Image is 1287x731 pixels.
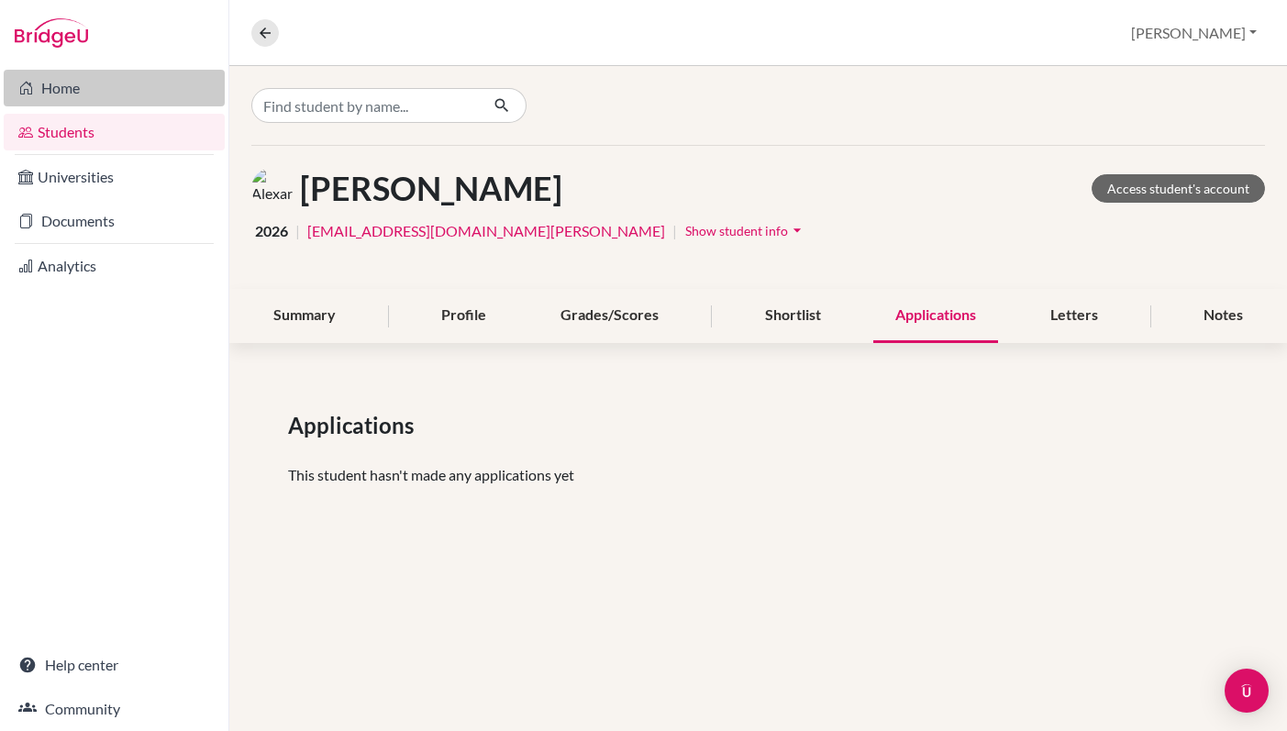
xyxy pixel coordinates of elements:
[255,220,288,242] span: 2026
[4,647,225,683] a: Help center
[672,220,677,242] span: |
[538,289,681,343] div: Grades/Scores
[4,70,225,106] a: Home
[4,203,225,239] a: Documents
[300,169,562,208] h1: [PERSON_NAME]
[873,289,998,343] div: Applications
[288,409,421,442] span: Applications
[4,114,225,150] a: Students
[419,289,508,343] div: Profile
[4,691,225,727] a: Community
[307,220,665,242] a: [EMAIL_ADDRESS][DOMAIN_NAME][PERSON_NAME]
[1225,669,1269,713] div: Open Intercom Messenger
[1123,16,1265,50] button: [PERSON_NAME]
[743,289,843,343] div: Shortlist
[288,464,1228,486] p: This student hasn't made any applications yet
[251,289,358,343] div: Summary
[684,216,807,245] button: Show student infoarrow_drop_down
[251,168,293,209] img: Alexander Kirkham's avatar
[1092,174,1265,203] a: Access student's account
[788,221,806,239] i: arrow_drop_down
[15,18,88,48] img: Bridge-U
[1182,289,1265,343] div: Notes
[4,248,225,284] a: Analytics
[685,223,788,238] span: Show student info
[295,220,300,242] span: |
[251,88,479,123] input: Find student by name...
[4,159,225,195] a: Universities
[1028,289,1120,343] div: Letters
